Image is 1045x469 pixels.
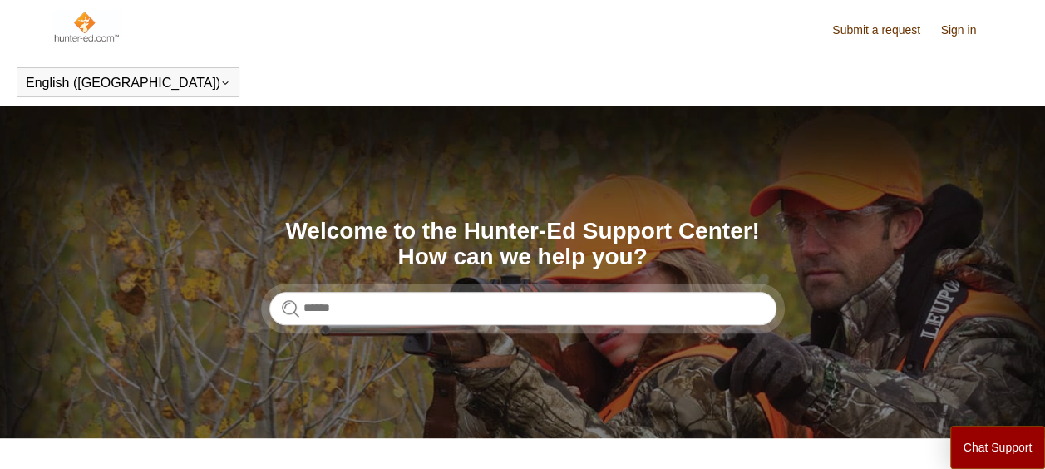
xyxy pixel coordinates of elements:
a: Sign in [940,22,993,39]
input: Search [269,292,776,325]
button: English ([GEOGRAPHIC_DATA]) [26,76,230,91]
img: Hunter-Ed Help Center home page [52,10,120,43]
a: Submit a request [832,22,937,39]
h1: Welcome to the Hunter-Ed Support Center! How can we help you? [269,219,776,270]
